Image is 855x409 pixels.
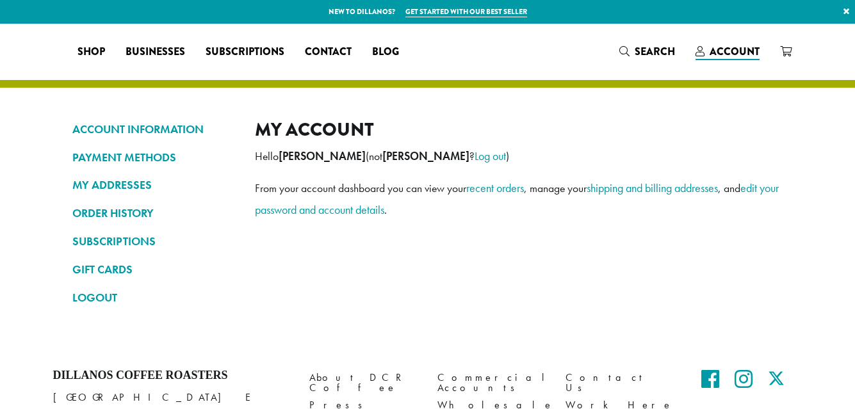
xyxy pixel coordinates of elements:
[587,180,718,195] a: shipping and billing addresses
[279,149,366,163] strong: [PERSON_NAME]
[309,369,418,396] a: About DCR Coffee
[609,41,685,62] a: Search
[635,44,675,59] span: Search
[255,180,779,217] a: edit your password and account details
[72,147,236,168] a: PAYMENT METHODS
[72,118,236,319] nav: Account pages
[405,6,527,17] a: Get started with our best seller
[437,369,546,396] a: Commercial Accounts
[372,44,399,60] span: Blog
[206,44,284,60] span: Subscriptions
[72,259,236,280] a: GIFT CARDS
[72,287,236,309] a: LOGOUT
[566,369,674,396] a: Contact Us
[466,180,524,195] a: recent orders
[72,118,236,140] a: ACCOUNT INFORMATION
[53,369,290,383] h4: Dillanos Coffee Roasters
[77,44,105,60] span: Shop
[72,174,236,196] a: MY ADDRESSES
[126,44,185,60] span: Businesses
[475,148,506,163] a: Log out
[382,149,469,163] strong: [PERSON_NAME]
[72,202,236,224] a: ORDER HISTORY
[72,230,236,252] a: SUBSCRIPTIONS
[255,145,783,167] p: Hello (not ? )
[305,44,352,60] span: Contact
[67,42,115,62] a: Shop
[255,177,783,221] p: From your account dashboard you can view your , manage your , and .
[255,118,783,141] h2: My account
[710,44,760,59] span: Account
